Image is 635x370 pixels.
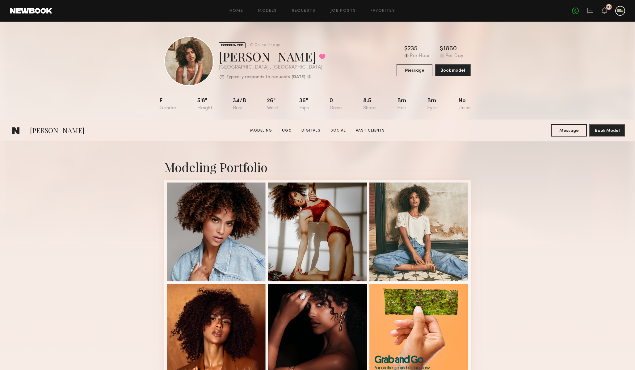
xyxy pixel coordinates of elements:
span: [PERSON_NAME] [30,126,84,137]
a: Models [258,9,277,13]
a: UGC [280,128,294,133]
div: Per Day [445,53,463,59]
div: $ [440,46,443,52]
div: Online 1hr ago [254,43,280,47]
div: 34/b [233,98,246,111]
div: 36" [299,98,309,111]
p: Typically responds to requests [226,75,290,79]
div: Brn [427,98,438,111]
div: Brn [397,98,406,111]
button: Message [551,124,587,137]
div: 0 [330,98,343,111]
div: [PERSON_NAME] [219,48,326,65]
div: 1860 [443,46,457,52]
a: Job Posts [330,9,356,13]
a: Book Model [589,128,625,133]
a: Past Clients [353,128,387,133]
a: Favorites [371,9,395,13]
a: Home [229,9,243,13]
button: Message [397,64,432,76]
button: Book model [435,64,471,76]
div: 5'8" [197,98,212,111]
a: Social [328,128,348,133]
div: No [458,98,471,111]
a: Modeling [248,128,275,133]
div: 8.5 [363,98,376,111]
a: Digitals [299,128,323,133]
div: $ [404,46,408,52]
div: 235 [408,46,418,52]
b: [DATE] [292,75,305,79]
div: Per Hour [410,53,430,59]
button: Book Model [589,124,625,137]
div: 119 [606,6,612,9]
a: Requests [292,9,316,13]
div: F [159,98,177,111]
div: [GEOGRAPHIC_DATA] , [GEOGRAPHIC_DATA] [219,65,326,70]
div: 26" [267,98,279,111]
div: Modeling Portfolio [164,159,471,175]
div: EXPERIENCED [219,42,246,48]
